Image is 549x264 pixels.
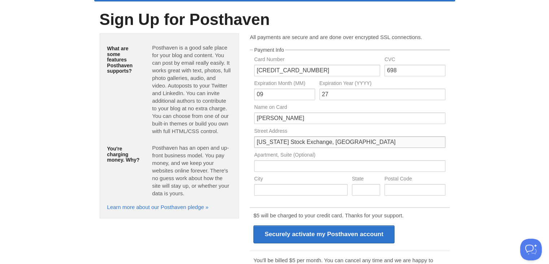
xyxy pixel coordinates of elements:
[254,152,445,159] label: Apartment, Suite (Optional)
[253,225,395,243] input: Securely activate my Posthaven account
[384,176,445,183] label: Postal Code
[254,57,380,64] label: Card Number
[152,44,231,135] p: Posthaven is a good safe place for your blog and content. You can post by email really easily. It...
[254,81,315,88] label: Expiration Month (MM)
[384,57,445,64] label: CVC
[520,239,542,260] iframe: Help Scout Beacon - Open
[253,47,285,52] legend: Payment Info
[107,204,209,210] a: Learn more about our Posthaven pledge »
[107,46,141,74] h5: What are some features Posthaven supports?
[319,81,445,88] label: Expiration Year (YYYY)
[152,144,231,197] p: Posthaven has an open and up-front business model. You pay money, and we keep your websites onlin...
[253,212,446,219] p: $5 will be charged to your credit card. Thanks for your support.
[254,105,445,111] label: Name on Card
[100,11,450,28] h1: Sign Up for Posthaven
[254,128,445,135] label: Street Address
[254,176,348,183] label: City
[352,176,380,183] label: State
[250,33,449,41] p: All payments are secure and are done over encrypted SSL connections.
[107,146,141,163] h5: You're charging money. Why?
